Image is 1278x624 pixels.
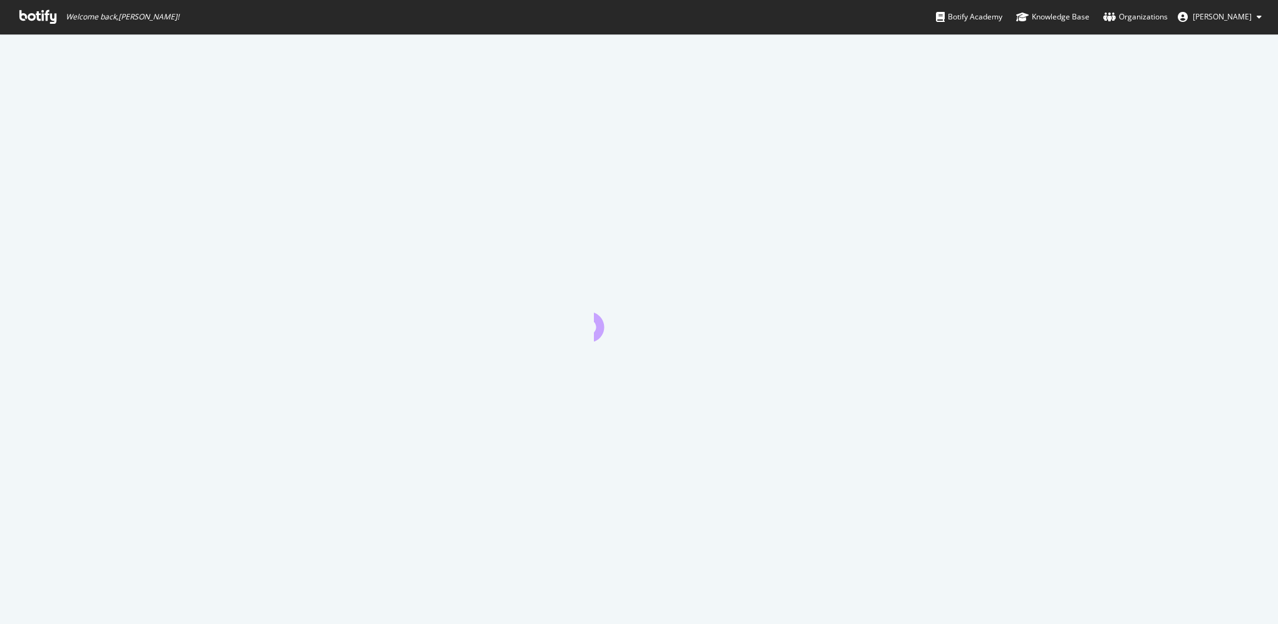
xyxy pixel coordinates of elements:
[594,296,684,341] div: animation
[66,12,179,22] span: Welcome back, [PERSON_NAME] !
[1193,11,1252,22] span: Kate Fischer
[936,11,1002,23] div: Botify Academy
[1103,11,1168,23] div: Organizations
[1016,11,1089,23] div: Knowledge Base
[1168,7,1272,27] button: [PERSON_NAME]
